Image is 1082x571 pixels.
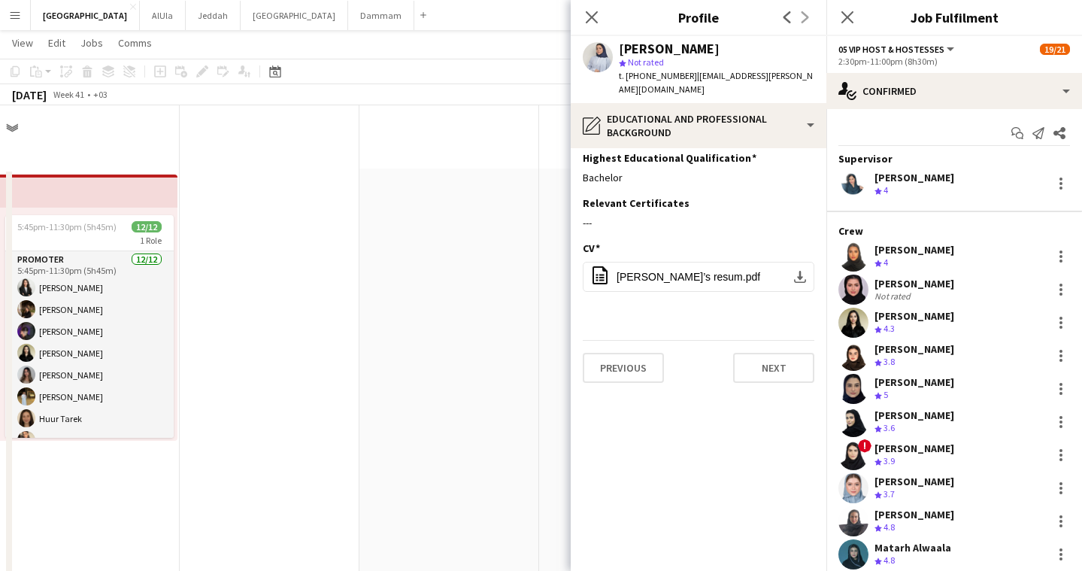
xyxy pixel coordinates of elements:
div: Confirmed [826,73,1082,109]
app-job-card: 5:45pm-11:30pm (5h45m)12/121 RolePromoter12/125:45pm-11:30pm (5h45m)[PERSON_NAME][PERSON_NAME][PE... [5,215,174,438]
div: [PERSON_NAME] [874,342,954,356]
div: [PERSON_NAME] [874,243,954,257]
div: [PERSON_NAME] [619,42,720,56]
span: 1 Role [140,235,162,246]
div: --- [583,216,814,229]
div: Crew [826,224,1082,238]
div: [PERSON_NAME] [874,277,954,290]
span: t. [PHONE_NUMBER] [619,70,697,81]
button: Dammam [348,1,414,30]
button: [PERSON_NAME]’s resum.pdf [583,262,814,292]
div: [PERSON_NAME] [874,475,954,488]
div: Not rated [874,290,914,302]
div: +03 [93,89,108,100]
span: 12/12 [132,221,162,232]
span: 4.8 [883,554,895,566]
button: [GEOGRAPHIC_DATA] [241,1,348,30]
span: 4.3 [883,323,895,334]
span: 3.9 [883,455,895,466]
h3: Profile [571,8,826,27]
span: 3.8 [883,356,895,367]
div: Educational and Professional Background [571,103,826,148]
div: Supervisor [826,152,1082,166]
span: View [12,36,33,50]
div: [DATE] [12,87,47,102]
button: AlUla [140,1,186,30]
span: Comms [118,36,152,50]
span: Jobs [80,36,103,50]
span: Week 41 [50,89,87,100]
a: Comms [112,33,158,53]
button: Jeddah [186,1,241,30]
button: Next [733,353,814,383]
div: [PERSON_NAME] [874,508,954,521]
div: [PERSON_NAME] [874,171,954,184]
span: Edit [48,36,65,50]
span: 3.6 [883,422,895,433]
a: View [6,33,39,53]
div: 2:30pm-11:00pm (8h30m) [838,56,1070,67]
h3: CV [583,241,600,255]
app-card-role: Promoter12/125:45pm-11:30pm (5h45m)[PERSON_NAME][PERSON_NAME][PERSON_NAME][PERSON_NAME][PERSON_NA... [5,251,174,542]
div: [PERSON_NAME] [874,442,954,455]
span: 3.7 [883,488,895,500]
span: 5 [883,389,888,400]
button: Previous [583,353,664,383]
div: Bachelor [583,171,814,184]
div: [PERSON_NAME] [874,309,954,323]
span: 05 VIP Host & Hostesses [838,44,944,55]
span: 19/21 [1040,44,1070,55]
h3: Relevant Certificates [583,196,690,210]
div: Matarh Alwaala [874,541,951,554]
span: ! [858,439,871,453]
span: 4 [883,257,888,268]
span: Not rated [628,56,664,68]
span: | [EMAIL_ADDRESS][PERSON_NAME][DOMAIN_NAME] [619,70,813,95]
span: [PERSON_NAME]’s resum.pdf [617,271,760,283]
span: 4.8 [883,521,895,533]
button: 05 VIP Host & Hostesses [838,44,956,55]
span: 4 [883,184,888,196]
button: [GEOGRAPHIC_DATA] [31,1,140,30]
span: 5:45pm-11:30pm (5h45m) [17,221,117,232]
h3: Job Fulfilment [826,8,1082,27]
div: [PERSON_NAME] [874,409,954,422]
a: Edit [42,33,71,53]
h3: Highest Educational Qualification [583,151,756,165]
div: [PERSON_NAME] [874,375,954,389]
a: Jobs [74,33,109,53]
